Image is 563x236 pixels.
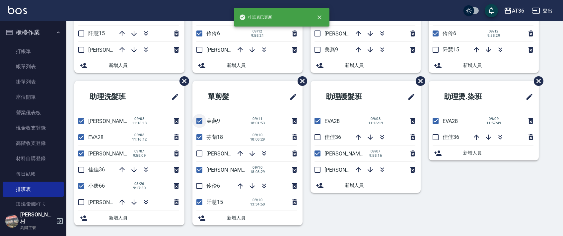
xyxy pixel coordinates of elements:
div: 新增人員 [311,178,421,193]
span: [PERSON_NAME]58 [88,150,134,157]
span: 佳佳36 [88,166,105,173]
button: save [485,4,498,17]
img: Person [5,214,19,228]
span: 09/08 [132,117,147,121]
h2: 助理護髮班 [316,85,387,109]
span: 9:58:16 [368,153,383,158]
span: [PERSON_NAME]11 [206,150,252,157]
span: EVA28 [443,118,458,124]
span: 09/08 [368,117,383,121]
span: 08/26 [132,182,147,186]
span: 11:16:13 [132,121,147,125]
span: 18:08:29 [250,137,265,142]
span: 刪除班表 [175,71,190,91]
div: 新增人員 [74,210,184,225]
div: 新增人員 [74,58,184,73]
span: 修改班表的標題 [285,89,297,105]
span: 美燕9 [324,46,338,53]
span: 9:17:50 [132,186,147,190]
span: 新增人員 [227,62,297,69]
a: 打帳單 [3,44,64,59]
span: 18:08:29 [250,170,265,174]
span: 09/11 [250,117,265,121]
span: [PERSON_NAME]56 [324,167,370,173]
div: 新增人員 [192,58,303,73]
span: 09/10 [250,198,265,202]
span: 09/10 [250,165,265,170]
span: 11:16:12 [132,137,147,142]
span: [PERSON_NAME]55 [88,118,134,124]
span: 阡慧15 [88,30,105,36]
span: 阡慧15 [443,46,459,53]
a: 掛單列表 [3,74,64,89]
h2: 單剪髮 [198,85,262,109]
span: [PERSON_NAME]58 [324,150,370,157]
span: 伶伶6 [206,183,220,189]
a: 帳單列表 [3,59,64,74]
div: 新增人員 [311,58,421,73]
span: 13:34:50 [250,202,265,206]
span: 09/08 [132,133,147,137]
span: 09/10 [250,133,265,137]
span: 修改班表的標題 [522,89,533,105]
span: [PERSON_NAME]56 [88,199,134,206]
span: 09/09 [486,117,501,121]
span: [PERSON_NAME]11 [206,47,252,53]
span: EVA28 [88,134,104,141]
a: 高階收支登錄 [3,136,64,151]
span: 09/12 [250,29,265,33]
span: 11:16:19 [368,121,383,125]
span: 9:58:21 [250,33,265,38]
span: 9:58:29 [486,33,501,38]
span: [PERSON_NAME]16 [206,167,252,173]
span: [PERSON_NAME]11 [88,47,134,53]
span: 新增人員 [463,149,533,156]
a: 現金收支登錄 [3,120,64,136]
img: Logo [8,6,27,14]
a: 營業儀表板 [3,105,64,120]
span: 修改班表的標題 [167,89,179,105]
span: 新增人員 [227,214,297,221]
div: 新增人員 [429,146,539,160]
span: 刪除班表 [529,71,544,91]
span: 伶伶6 [443,30,456,36]
span: 佳佳36 [443,134,459,140]
span: 新增人員 [463,62,533,69]
div: 新增人員 [429,58,539,73]
span: 新增人員 [109,214,179,221]
h2: 助理燙.染班 [434,85,507,109]
a: 座位開單 [3,89,64,105]
span: 09/07 [368,149,383,153]
span: 09/07 [132,149,147,153]
span: 18:01:53 [250,121,265,125]
span: 9:58:09 [132,153,147,158]
span: 修改班表的標題 [403,89,415,105]
span: 刪除班表 [411,71,426,91]
p: 高階主管 [20,225,54,231]
span: EVA28 [324,118,340,124]
span: 排班表已更新 [239,14,272,21]
span: 佳佳36 [324,134,341,140]
h5: [PERSON_NAME]村 [20,211,54,225]
span: 新增人員 [109,62,179,69]
div: AT36 [512,7,524,15]
span: 新增人員 [345,62,415,69]
h2: 助理洗髮班 [80,85,151,109]
button: 櫃檯作業 [3,24,64,41]
a: 現場電腦打卡 [3,197,64,212]
a: 材料自購登錄 [3,151,64,166]
button: AT36 [501,4,527,18]
a: 每日結帳 [3,166,64,182]
span: 阡慧15 [206,199,223,205]
span: 美燕9 [206,118,220,124]
button: close [312,10,327,25]
span: 新增人員 [345,182,415,189]
button: 登出 [529,5,555,17]
span: 刪除班表 [293,71,308,91]
div: 新增人員 [192,210,303,225]
span: 小唐66 [88,183,105,189]
a: 排班表 [3,182,64,197]
span: 11:57:49 [486,121,501,125]
span: 伶伶6 [206,30,220,36]
span: 09/12 [486,29,501,33]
